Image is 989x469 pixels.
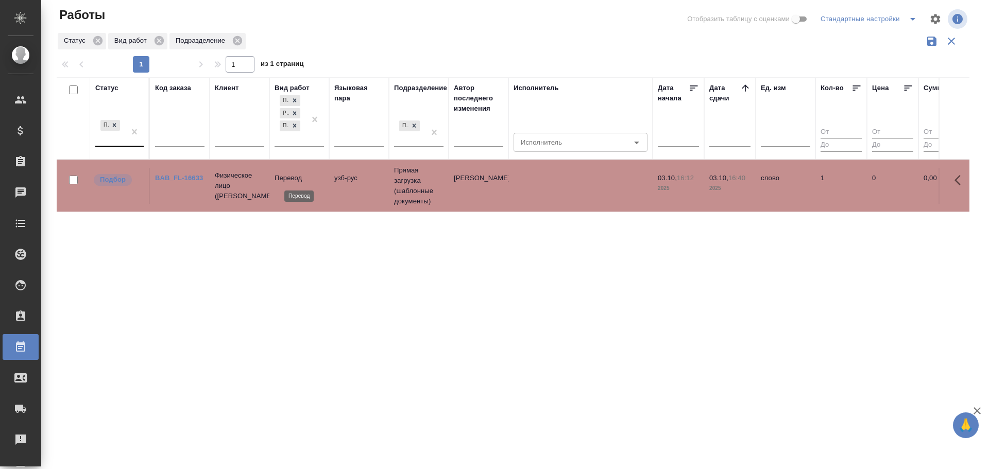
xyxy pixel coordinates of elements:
[677,174,694,182] p: 16:12
[818,11,923,27] div: split button
[93,173,144,187] div: Можно подбирать исполнителей
[100,175,126,185] p: Подбор
[728,174,745,182] p: 16:40
[948,9,969,29] span: Посмотреть информацию
[821,83,844,93] div: Кол-во
[280,108,289,119] div: Редактура
[215,170,264,201] p: Физическое лицо ([PERSON_NAME])
[924,138,965,151] input: До
[398,119,421,132] div: Прямая загрузка (шаблонные документы)
[280,120,289,131] div: Постредактура машинного перевода
[100,120,109,131] div: Подбор
[99,119,121,132] div: Подбор
[155,83,191,93] div: Код заказа
[687,14,790,24] span: Отобразить таблицу с оценками
[821,138,862,151] input: До
[709,174,728,182] p: 03.10,
[329,168,389,204] td: узб-рус
[922,31,942,51] button: Сохранить фильтры
[761,83,786,93] div: Ед. изм
[275,173,324,183] p: Перевод
[918,168,970,204] td: 0,00 ₽
[58,33,106,49] div: Статус
[215,83,238,93] div: Клиент
[449,168,508,204] td: [PERSON_NAME]
[64,36,89,46] p: Статус
[261,58,304,73] span: из 1 страниц
[923,7,948,31] span: Настроить таблицу
[821,126,862,139] input: От
[279,107,301,120] div: Перевод, Редактура, Постредактура машинного перевода
[334,83,384,103] div: Языковая пара
[454,83,503,114] div: Автор последнего изменения
[658,174,677,182] p: 03.10,
[108,33,167,49] div: Вид работ
[756,168,815,204] td: слово
[709,83,740,103] div: Дата сдачи
[924,126,965,139] input: От
[815,168,867,204] td: 1
[280,95,289,106] div: Перевод
[389,160,449,212] td: Прямая загрузка (шаблонные документы)
[169,33,246,49] div: Подразделение
[279,119,301,132] div: Перевод, Редактура, Постредактура машинного перевода
[275,83,310,93] div: Вид работ
[514,83,559,93] div: Исполнитель
[629,135,644,150] button: Open
[279,94,301,107] div: Перевод, Редактура, Постредактура машинного перевода
[953,412,979,438] button: 🙏
[957,414,975,436] span: 🙏
[176,36,229,46] p: Подразделение
[114,36,150,46] p: Вид работ
[394,83,447,93] div: Подразделение
[948,168,973,193] button: Здесь прячутся важные кнопки
[872,83,889,93] div: Цена
[658,83,689,103] div: Дата начала
[872,138,913,151] input: До
[658,183,699,194] p: 2025
[95,83,118,93] div: Статус
[942,31,961,51] button: Сбросить фильтры
[399,120,408,131] div: Прямая загрузка (шаблонные документы)
[155,174,203,182] a: BAB_FL-16633
[57,7,105,23] span: Работы
[867,168,918,204] td: 0
[872,126,913,139] input: От
[709,183,751,194] p: 2025
[924,83,946,93] div: Сумма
